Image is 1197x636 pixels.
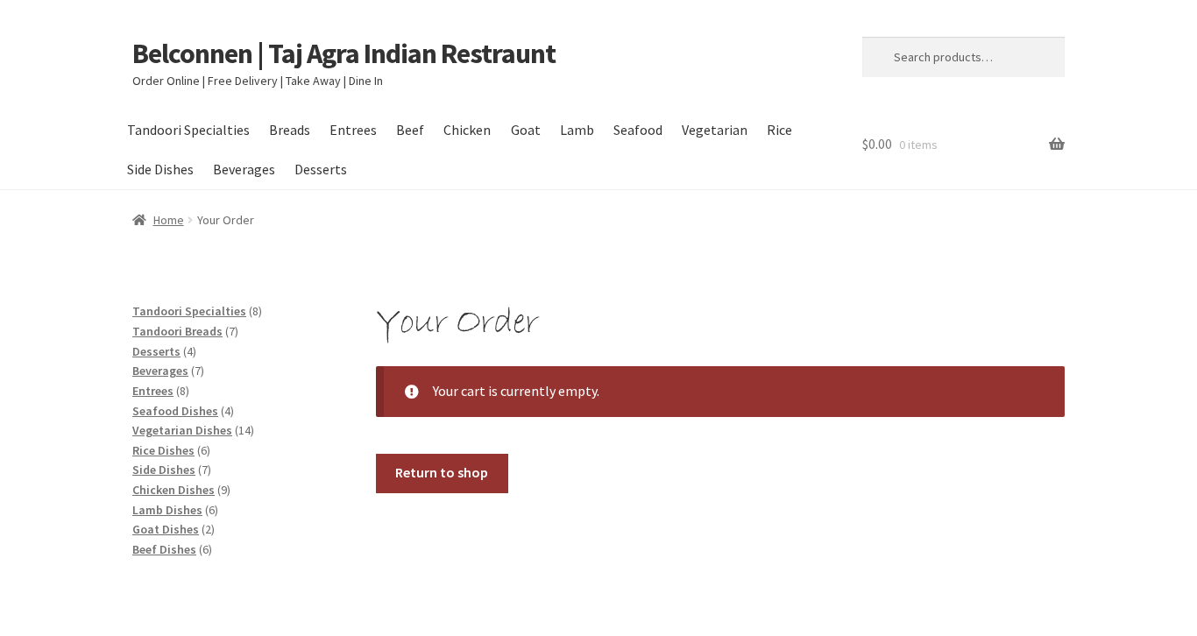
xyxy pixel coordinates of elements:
[201,442,207,458] span: 6
[132,403,218,419] a: Seafood Dishes
[862,110,1065,179] a: $0.00 0 items
[260,110,318,150] a: Breads
[376,301,1065,346] h1: Your Order
[238,422,251,438] span: 14
[184,210,197,230] span: /
[862,37,1065,77] input: Search products…
[209,502,215,518] span: 6
[202,462,208,477] span: 7
[132,71,821,91] p: Order Online | Free Delivery | Take Away | Dine In
[132,541,196,557] a: Beef Dishes
[132,343,181,359] a: Desserts
[224,403,230,419] span: 4
[132,303,246,319] a: Tandoori Specialties
[229,323,235,339] span: 7
[674,110,756,150] a: Vegetarian
[132,462,195,477] a: Side Dishes
[132,36,556,71] a: Belconnen | Taj Agra Indian Restraunt
[132,323,223,339] a: Tandoori Breads
[180,383,186,399] span: 8
[187,343,193,359] span: 4
[388,110,433,150] a: Beef
[286,150,355,189] a: Desserts
[132,422,232,438] a: Vegetarian Dishes
[221,482,227,498] span: 9
[899,137,938,152] span: 0 items
[132,363,188,378] a: Beverages
[376,366,1065,417] div: Your cart is currently empty.
[118,150,202,189] a: Side Dishes
[376,454,508,494] a: Return to shop
[862,135,868,152] span: $
[132,521,199,537] a: Goat Dishes
[502,110,549,150] a: Goat
[605,110,670,150] a: Seafood
[132,210,1065,230] nav: breadcrumbs
[321,110,385,150] a: Entrees
[132,212,184,228] a: Home
[436,110,499,150] a: Chicken
[205,521,211,537] span: 2
[252,303,259,319] span: 8
[195,363,201,378] span: 7
[132,110,821,189] nav: Primary Navigation
[204,150,283,189] a: Beverages
[132,482,215,498] a: Chicken Dishes
[202,541,209,557] span: 6
[551,110,602,150] a: Lamb
[132,502,202,518] a: Lamb Dishes
[132,383,174,399] a: Entrees
[118,110,258,150] a: Tandoori Specialties
[862,135,892,152] span: 0.00
[759,110,801,150] a: Rice
[132,442,195,458] a: Rice Dishes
